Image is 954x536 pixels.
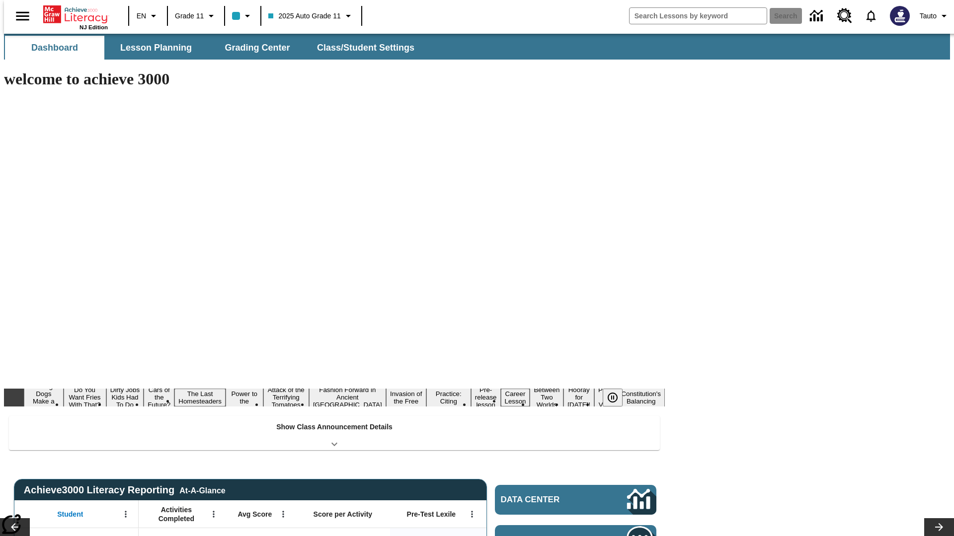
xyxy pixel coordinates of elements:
button: Profile/Settings [916,7,954,25]
span: Grade 11 [175,11,204,21]
button: Slide 1 Diving Dogs Make a Splash [24,381,64,414]
button: Slide 13 Between Two Worlds [530,385,563,410]
span: Class/Student Settings [317,42,414,54]
button: Slide 5 The Last Homesteaders [174,389,226,406]
button: Open Menu [206,507,221,522]
span: Tauto [920,11,937,21]
button: Select a new avatar [884,3,916,29]
button: Slide 12 Career Lesson [501,389,530,406]
img: Avatar [890,6,910,26]
a: Notifications [858,3,884,29]
span: Student [57,510,83,519]
button: Grade: Grade 11, Select a grade [171,7,221,25]
button: Pause [603,389,623,406]
div: Show Class Announcement Details [9,416,660,450]
button: Open Menu [276,507,291,522]
button: Dashboard [5,36,104,60]
span: Score per Activity [314,510,373,519]
button: Slide 16 The Constitution's Balancing Act [617,381,665,414]
h1: welcome to achieve 3000 [4,70,665,88]
button: Slide 14 Hooray for Constitution Day! [563,385,594,410]
button: Open Menu [465,507,479,522]
span: Pre-Test Lexile [407,510,456,519]
a: Data Center [804,2,831,30]
div: Pause [603,389,633,406]
button: Open side menu [8,1,37,31]
button: Class color is light blue. Change class color [228,7,257,25]
a: Resource Center, Will open in new tab [831,2,858,29]
p: Show Class Announcement Details [276,422,393,432]
button: Slide 8 Fashion Forward in Ancient Rome [309,385,386,410]
button: Grading Center [208,36,307,60]
span: Grading Center [225,42,290,54]
button: Slide 10 Mixed Practice: Citing Evidence [426,381,471,414]
button: Slide 11 Pre-release lesson [471,385,501,410]
div: SubNavbar [4,36,423,60]
button: Slide 7 Attack of the Terrifying Tomatoes [263,385,309,410]
div: SubNavbar [4,34,950,60]
button: Language: EN, Select a language [132,7,164,25]
button: Lesson carousel, Next [924,518,954,536]
input: search field [630,8,767,24]
div: At-A-Glance [179,484,225,495]
span: Lesson Planning [120,42,192,54]
button: Slide 4 Cars of the Future? [144,385,174,410]
span: NJ Edition [79,24,108,30]
span: Activities Completed [144,505,209,523]
div: Home [43,3,108,30]
button: Slide 6 Solar Power to the People [226,381,263,414]
button: Slide 15 Point of View [594,385,617,410]
button: Class/Student Settings [309,36,422,60]
span: Dashboard [31,42,78,54]
button: Class: 2025 Auto Grade 11, Select your class [264,7,358,25]
span: Data Center [501,495,594,505]
a: Data Center [495,485,656,515]
a: Home [43,4,108,24]
span: EN [137,11,146,21]
span: Avg Score [238,510,272,519]
button: Slide 3 Dirty Jobs Kids Had To Do [106,385,144,410]
button: Slide 9 The Invasion of the Free CD [386,381,426,414]
button: Lesson Planning [106,36,206,60]
button: Slide 2 Do You Want Fries With That? [64,385,106,410]
button: Open Menu [118,507,133,522]
span: Achieve3000 Literacy Reporting [24,484,226,496]
span: 2025 Auto Grade 11 [268,11,340,21]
